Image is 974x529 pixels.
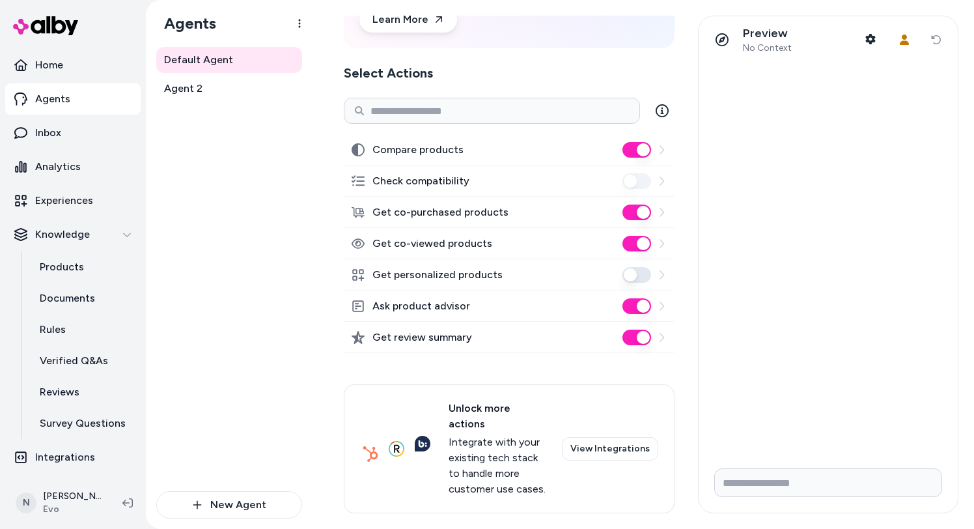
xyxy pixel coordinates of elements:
a: Reviews [27,377,141,408]
a: View Integrations [562,437,658,461]
span: Default Agent [164,52,233,68]
p: Agents [35,91,70,107]
label: Get co-purchased products [372,205,508,220]
a: Rules [27,314,141,345]
p: Rules [40,322,66,337]
a: Experiences [5,185,141,216]
a: Verified Q&As [27,345,141,377]
a: Survey Questions [27,408,141,439]
span: Agent 2 [164,81,202,96]
label: Compare products [372,142,464,158]
h2: Select Actions [344,64,675,82]
p: Experiences [35,193,93,208]
label: Ask product advisor [372,298,470,314]
a: Inbox [5,117,141,149]
p: Survey Questions [40,416,126,431]
p: Products [40,259,84,275]
a: Products [27,251,141,283]
button: Knowledge [5,219,141,250]
p: Verified Q&As [40,353,108,369]
a: Analytics [5,151,141,182]
p: Documents [40,291,95,306]
a: Integrations [5,442,141,473]
button: N[PERSON_NAME]Evo [8,482,112,524]
img: alby Logo [13,16,78,35]
p: Knowledge [35,227,90,242]
label: Get personalized products [372,267,503,283]
a: Home [5,50,141,81]
input: Write your prompt here [714,468,942,497]
p: Analytics [35,159,81,175]
a: Learn More [359,7,457,33]
button: New Agent [156,491,302,519]
p: Reviews [40,384,79,400]
label: Check compatibility [372,173,469,189]
p: [PERSON_NAME] [43,490,102,503]
a: Agent 2 [156,76,302,102]
p: Inbox [35,125,61,141]
span: No Context [743,42,792,54]
span: Evo [43,503,102,516]
label: Get co-viewed products [372,236,492,251]
a: Default Agent [156,47,302,73]
p: Integrations [35,450,95,465]
a: Documents [27,283,141,314]
a: Agents [5,83,141,115]
p: Preview [743,26,792,41]
span: Integrate with your existing tech stack to handle more customer use cases. [449,435,546,497]
span: N [16,493,36,513]
label: Get review summary [372,330,472,345]
h1: Agents [154,14,216,33]
p: Home [35,57,63,73]
span: Unlock more actions [449,401,546,432]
